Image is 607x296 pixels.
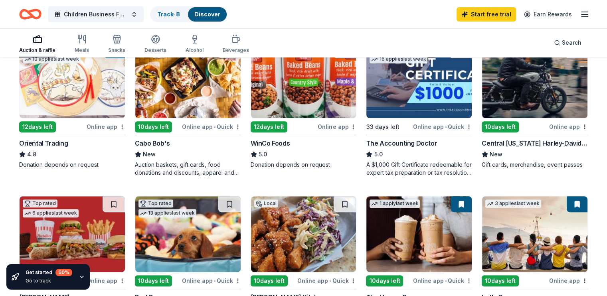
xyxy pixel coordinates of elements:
span: • [214,124,216,130]
div: Online app [318,122,356,132]
div: Local [254,199,278,207]
div: Top rated [138,199,173,207]
button: Children Business Fair/ Youth Entrepreneurship Day [48,6,144,22]
img: Image for Oriental Trading [20,42,125,118]
img: Image for Central Texas Harley-Davidson [482,42,587,118]
div: 3 applies last week [485,199,541,208]
img: Image for The Human Bean [366,196,472,272]
div: Online app Quick [413,122,472,132]
img: Image for WinCo Foods [251,42,356,118]
a: Discover [194,11,220,18]
div: Online app Quick [297,276,356,286]
button: Meals [75,31,89,57]
div: Gift cards, merchandise, event passes [482,161,588,169]
a: Image for Cabo Bob'sLocal10days leftOnline app•QuickCabo Bob'sNewAuction baskets, gift cards, foo... [135,42,241,177]
div: Oriental Trading [19,138,68,148]
div: 10 days left [135,275,172,286]
span: New [143,150,156,159]
div: Donation depends on request [19,161,125,169]
span: 5.0 [259,150,267,159]
button: Desserts [144,31,166,57]
div: Auction & raffle [19,47,55,53]
a: Image for The Accounting DoctorTop rated16 applieslast week33 days leftOnline app•QuickThe Accoun... [366,42,472,177]
div: Alcohol [186,47,204,53]
div: Meals [75,47,89,53]
a: Track· 8 [157,11,180,18]
a: Home [19,5,42,24]
span: 5.0 [374,150,382,159]
div: Online app Quick [413,276,472,286]
div: Desserts [144,47,166,53]
span: Children Business Fair/ Youth Entrepreneurship Day [64,10,128,19]
span: • [445,124,447,130]
div: 12 days left [251,121,287,132]
div: 10 days left [482,275,519,286]
div: 1 apply last week [370,199,420,208]
div: Auction baskets, gift cards, food donations and discounts, apparel and promotional items [135,161,241,177]
button: Beverages [223,31,249,57]
a: Start free trial [457,7,516,22]
div: Online app Quick [182,122,241,132]
button: Snacks [108,31,125,57]
span: New [490,150,502,159]
span: Search [562,38,581,47]
div: Snacks [108,47,125,53]
span: 4.8 [27,150,36,159]
div: 10 applies last week [23,55,81,63]
div: Online app [549,122,588,132]
span: • [329,278,331,284]
button: Search [548,35,588,51]
div: Get started [26,269,72,276]
img: Image for Cabo Bob's [135,42,241,118]
img: Image for The Accounting Doctor [366,42,472,118]
span: • [214,278,216,284]
a: Earn Rewards [519,7,577,22]
div: 13 applies last week [138,209,196,217]
div: Online app Quick [182,276,241,286]
img: Image for Portillo's [20,196,125,272]
a: Image for Central Texas Harley-DavidsonLocal10days leftOnline appCentral [US_STATE] Harley-Davids... [482,42,588,169]
img: Image for BarkBox [135,196,241,272]
a: Image for WinCo Foods12days leftOnline appWinCo Foods5.0Donation depends on request [251,42,357,169]
div: Top rated [23,199,57,207]
span: • [445,278,447,284]
div: Beverages [223,47,249,53]
div: Go to track [26,278,72,284]
div: The Accounting Doctor [366,138,437,148]
div: 10 days left [135,121,172,132]
button: Auction & raffle [19,31,55,57]
div: 60 % [55,269,72,276]
div: 10 days left [482,121,519,132]
img: Image for Jack Allen's Kitchen [251,196,356,272]
div: Donation depends on request [251,161,357,169]
div: 10 days left [251,275,288,286]
div: Online app [549,276,588,286]
div: A $1,000 Gift Certificate redeemable for expert tax preparation or tax resolution services—recipi... [366,161,472,177]
div: 16 applies last week [370,55,427,63]
button: Alcohol [186,31,204,57]
div: 6 applies last week [23,209,79,217]
div: WinCo Foods [251,138,290,148]
div: 33 days left [366,122,399,132]
div: Central [US_STATE] Harley-Davidson [482,138,588,148]
div: 12 days left [19,121,56,132]
div: 10 days left [366,275,403,286]
a: Image for Oriental TradingTop rated10 applieslast week12days leftOnline appOriental Trading4.8Don... [19,42,125,169]
div: Online app [87,122,125,132]
button: Track· 8Discover [150,6,227,22]
img: Image for Let's Roam [482,196,587,272]
div: Cabo Bob's [135,138,170,148]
